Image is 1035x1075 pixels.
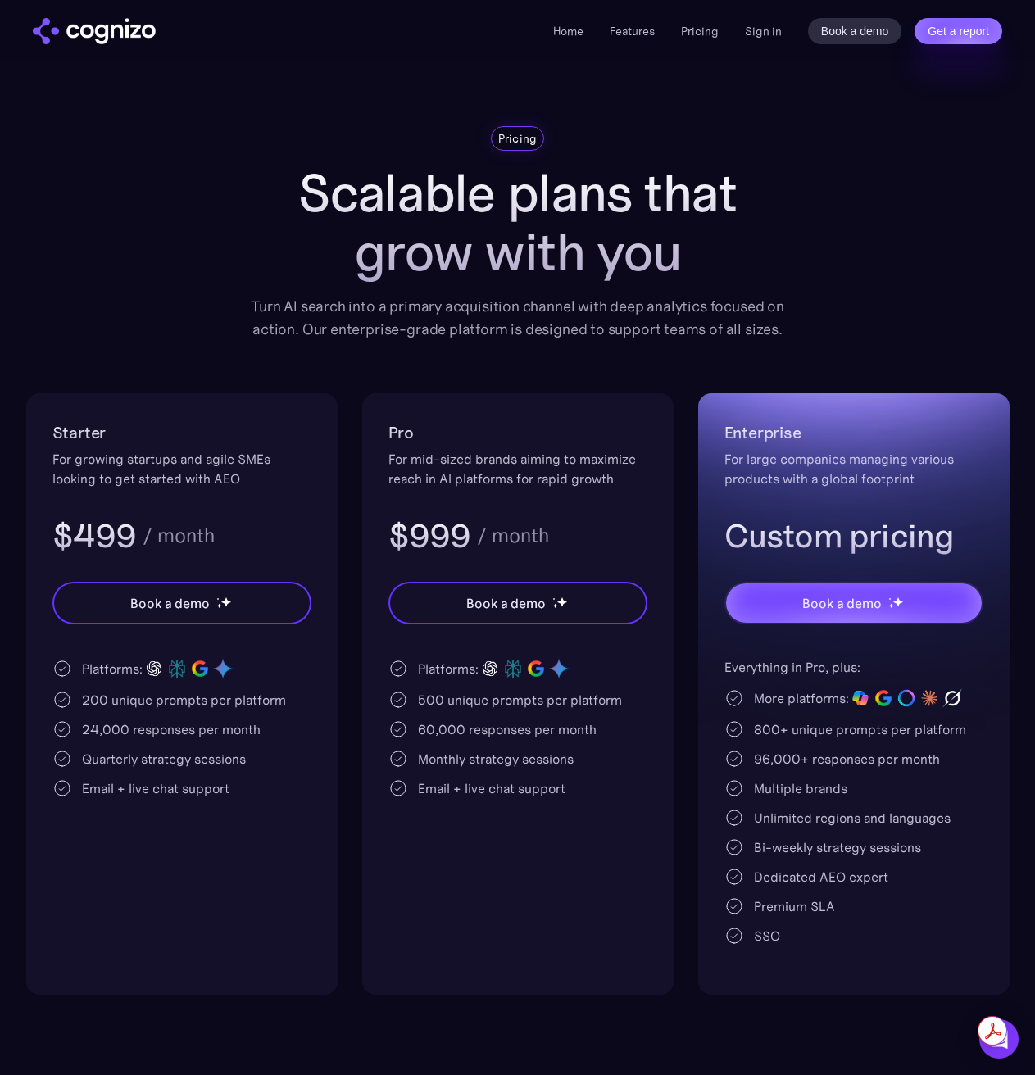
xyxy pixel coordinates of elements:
[724,582,983,624] a: Book a demostarstarstar
[477,526,549,546] div: / month
[754,688,849,708] div: More platforms:
[52,449,311,488] div: For growing startups and agile SMEs looking to get started with AEO
[388,515,471,557] h3: $999
[754,926,780,946] div: SSO
[915,18,1002,44] a: Get a report
[33,18,156,44] img: cognizo logo
[82,749,246,769] div: Quarterly strategy sessions
[754,778,847,798] div: Multiple brands
[82,719,261,739] div: 24,000 responses per month
[418,690,622,710] div: 500 unique prompts per platform
[552,603,558,609] img: star
[808,18,902,44] a: Book a demo
[754,837,921,857] div: Bi-weekly strategy sessions
[239,164,797,282] h1: Scalable plans that grow with you
[418,659,479,678] div: Platforms:
[556,596,567,607] img: star
[418,778,565,798] div: Email + live chat support
[388,449,647,488] div: For mid-sized brands aiming to maximize reach in AI platforms for rapid growth
[754,896,835,916] div: Premium SLA
[754,867,888,887] div: Dedicated AEO expert
[681,24,719,39] a: Pricing
[220,596,231,607] img: star
[754,808,951,828] div: Unlimited regions and languages
[724,515,983,557] h3: Custom pricing
[610,24,655,39] a: Features
[466,593,545,613] div: Book a demo
[33,18,156,44] a: home
[143,526,215,546] div: / month
[216,603,222,609] img: star
[552,597,555,600] img: star
[52,582,311,624] a: Book a demostarstarstar
[388,582,647,624] a: Book a demostarstarstar
[754,749,940,769] div: 96,000+ responses per month
[418,719,597,739] div: 60,000 responses per month
[754,719,966,739] div: 800+ unique prompts per platform
[724,657,983,677] div: Everything in Pro, plus:
[498,130,538,147] div: Pricing
[82,659,143,678] div: Platforms:
[802,593,881,613] div: Book a demo
[216,597,219,600] img: star
[724,449,983,488] div: For large companies managing various products with a global footprint
[418,749,574,769] div: Monthly strategy sessions
[892,596,903,607] img: star
[239,295,797,341] div: Turn AI search into a primary acquisition channel with deep analytics focused on action. Our ente...
[745,21,782,41] a: Sign in
[82,690,286,710] div: 200 unique prompts per platform
[724,420,983,446] h2: Enterprise
[388,420,647,446] h2: Pro
[52,420,311,446] h2: Starter
[130,593,209,613] div: Book a demo
[82,778,229,798] div: Email + live chat support
[553,24,583,39] a: Home
[52,515,137,557] h3: $499
[888,597,891,600] img: star
[888,603,894,609] img: star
